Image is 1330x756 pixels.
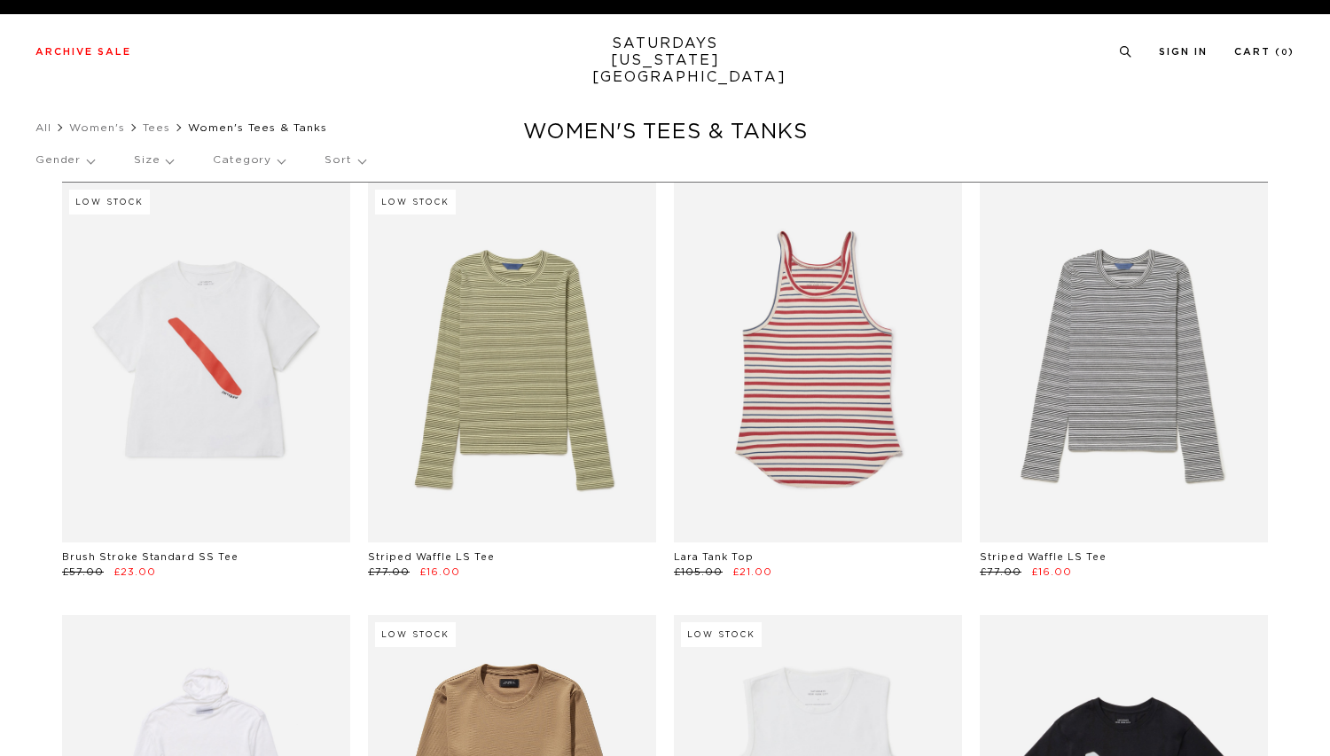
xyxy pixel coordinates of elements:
a: SATURDAYS[US_STATE][GEOGRAPHIC_DATA] [592,35,739,86]
p: Gender [35,140,94,181]
span: Women's Tees & Tanks [188,122,327,133]
span: £57.00 [62,567,104,577]
p: Category [213,140,285,181]
div: Low Stock [375,190,456,214]
span: £21.00 [732,567,772,577]
div: Low Stock [681,622,762,647]
span: £105.00 [674,567,723,577]
a: Lara Tank Top [674,552,754,562]
span: £77.00 [368,567,410,577]
p: Size [134,140,173,181]
div: Low Stock [69,190,150,214]
a: Archive Sale [35,47,131,57]
span: £77.00 [980,567,1021,577]
a: All [35,122,51,133]
a: Tees [143,122,170,133]
a: Brush Stroke Standard SS Tee [62,552,239,562]
a: Striped Waffle LS Tee [368,552,495,562]
a: Striped Waffle LS Tee [980,552,1107,562]
a: Women's [69,122,125,133]
p: Sort [325,140,364,181]
span: £16.00 [419,567,460,577]
small: 0 [1281,49,1288,57]
a: Sign In [1159,47,1208,57]
span: £23.00 [113,567,156,577]
a: Cart (0) [1234,47,1295,57]
div: Low Stock [375,622,456,647]
span: £16.00 [1031,567,1072,577]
